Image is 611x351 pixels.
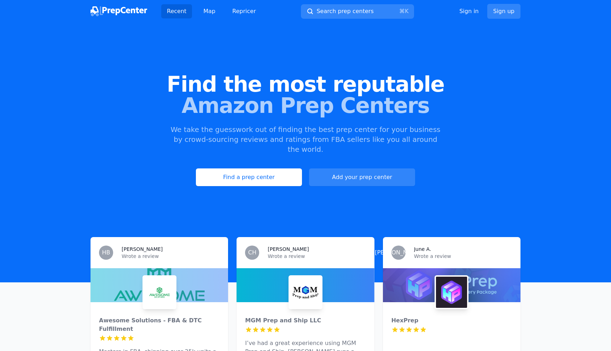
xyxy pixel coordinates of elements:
[309,168,415,186] a: Add your prep center
[122,246,163,253] h3: [PERSON_NAME]
[414,253,512,260] p: Wrote a review
[268,246,309,253] h3: [PERSON_NAME]
[196,168,302,186] a: Find a prep center
[144,277,175,308] img: Awesome Solutions - FBA & DTC Fulfillment
[122,253,220,260] p: Wrote a review
[414,246,431,253] h3: June A.
[11,74,600,95] span: Find the most reputable
[405,8,409,15] kbd: K
[161,4,192,18] a: Recent
[290,277,321,308] img: MGM Prep and Ship LLC
[459,7,479,16] a: Sign in
[198,4,221,18] a: Map
[399,8,405,15] kbd: ⌘
[316,7,373,16] span: Search prep centers
[268,253,366,260] p: Wrote a review
[102,250,110,255] span: HB
[375,250,422,255] span: [PERSON_NAME]
[11,95,600,116] span: Amazon Prep Centers
[248,250,256,255] span: CH
[227,4,262,18] a: Repricer
[301,4,414,19] button: Search prep centers⌘K
[436,277,467,308] img: HexPrep
[487,4,520,19] a: Sign up
[99,316,220,333] div: Awesome Solutions - FBA & DTC Fulfillment
[391,316,512,325] div: HexPrep
[245,316,366,325] div: MGM Prep and Ship LLC
[91,6,147,16] img: PrepCenter
[170,125,441,154] p: We take the guesswork out of finding the best prep center for your business by crowd-sourcing rev...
